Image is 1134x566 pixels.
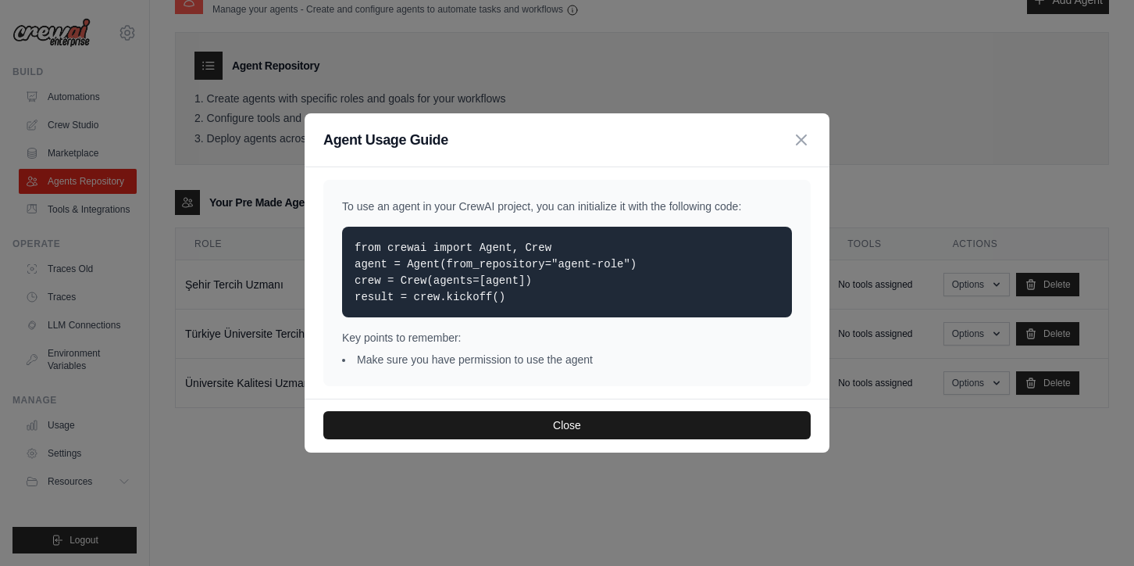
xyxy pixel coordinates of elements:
[355,242,637,303] code: from crewai import Agent, Crew agent = Agent(from_repository="agent-role") crew = Crew(agents=[ag...
[342,199,792,214] p: To use an agent in your CrewAI project, you can initialize it with the following code:
[342,330,792,346] p: Key points to remember:
[323,129,448,151] h3: Agent Usage Guide
[323,411,811,439] button: Close
[342,352,792,367] li: Make sure you have permission to use the agent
